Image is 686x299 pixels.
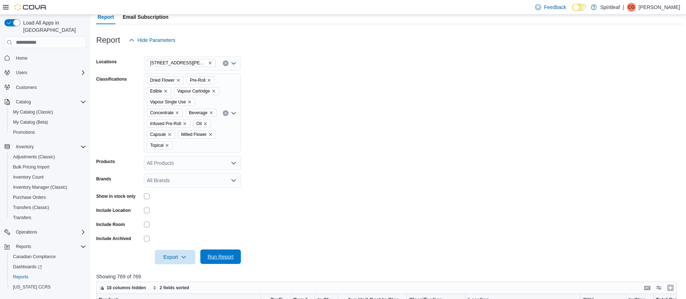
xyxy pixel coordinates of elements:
[13,119,48,125] span: My Catalog (Beta)
[147,109,183,117] span: Concentrate
[193,120,211,128] span: Oil
[10,163,52,171] a: Bulk Pricing Import
[150,109,174,116] span: Concentrate
[572,4,587,11] input: Dark Mode
[150,131,166,138] span: Capsule
[13,242,86,251] span: Reports
[147,131,175,138] span: Capsule
[7,282,89,292] button: [US_STATE] CCRS
[13,83,86,92] span: Customers
[209,111,213,115] button: Remove Beverage from selection in this group
[231,60,237,66] button: Open list of options
[1,142,89,152] button: Inventory
[10,153,86,161] span: Adjustments (Classic)
[10,193,49,202] a: Purchase Orders
[203,121,208,126] button: Remove Oil from selection in this group
[1,97,89,107] button: Catalog
[196,120,202,127] span: Oil
[150,77,175,84] span: Dried Flower
[107,285,146,291] span: 18 columns hidden
[167,132,172,137] button: Remove Capsule from selection in this group
[13,142,86,151] span: Inventory
[147,59,216,67] span: 555 - Spiritleaf Lawrence Ave (North York)
[10,213,86,222] span: Transfers
[190,77,205,84] span: Pre-Roll
[187,100,192,104] button: Remove Vapour Single Use from selection in this group
[10,283,54,291] a: [US_STATE] CCRS
[655,283,663,292] button: Display options
[176,78,180,82] button: Remove Dried Flower from selection in this group
[7,192,89,202] button: Purchase Orders
[223,60,229,66] button: Clear input
[10,273,31,281] a: Reports
[10,173,47,181] a: Inventory Count
[10,193,86,202] span: Purchase Orders
[13,205,49,210] span: Transfers (Classic)
[10,262,45,271] a: Dashboards
[7,272,89,282] button: Reports
[177,87,210,95] span: Vapour Cartridge
[10,183,86,192] span: Inventory Manager (Classic)
[13,98,34,106] button: Catalog
[10,213,34,222] a: Transfers
[7,162,89,172] button: Bulk Pricing Import
[96,222,125,227] label: Include Room
[10,163,86,171] span: Bulk Pricing Import
[628,3,635,12] span: CG
[7,117,89,127] button: My Catalog (Beta)
[13,184,67,190] span: Inventory Manager (Classic)
[126,33,178,47] button: Hide Parameters
[14,4,47,11] img: Cova
[1,82,89,93] button: Customers
[13,228,86,236] span: Operations
[1,242,89,252] button: Reports
[150,87,162,95] span: Edible
[186,109,216,117] span: Beverage
[150,59,206,67] span: [STREET_ADDRESS][PERSON_NAME]
[150,98,186,106] span: Vapour Single Use
[159,250,191,264] span: Export
[231,178,237,183] button: Open list of options
[174,87,219,95] span: Vapour Cartridge
[627,3,636,12] div: Clayton G
[96,176,111,182] label: Brands
[13,164,50,170] span: Bulk Pricing Import
[7,262,89,272] a: Dashboards
[13,215,31,221] span: Transfers
[147,120,190,128] span: Infused Pre-Roll
[13,142,37,151] button: Inventory
[150,120,181,127] span: Infused Pre-Roll
[623,3,624,12] p: |
[175,111,179,115] button: Remove Concentrate from selection in this group
[10,252,59,261] a: Canadian Compliance
[7,172,89,182] button: Inventory Count
[231,160,237,166] button: Open list of options
[7,152,89,162] button: Adjustments (Classic)
[16,244,31,249] span: Reports
[10,203,52,212] a: Transfers (Classic)
[10,273,86,281] span: Reports
[16,144,34,150] span: Inventory
[13,68,86,77] span: Users
[7,202,89,213] button: Transfers (Classic)
[96,76,127,82] label: Classifications
[181,131,207,138] span: Milled Flower
[13,154,55,160] span: Adjustments (Classic)
[13,274,28,280] span: Reports
[16,99,31,105] span: Catalog
[13,242,34,251] button: Reports
[7,252,89,262] button: Canadian Compliance
[98,10,114,24] span: Report
[178,131,216,138] span: Milled Flower
[7,127,89,137] button: Promotions
[13,228,40,236] button: Operations
[123,10,169,24] span: Email Subscription
[96,193,136,199] label: Show in stock only
[165,143,169,148] button: Remove Topical from selection in this group
[1,227,89,237] button: Operations
[200,249,241,264] button: Run Report
[10,173,86,181] span: Inventory Count
[147,141,172,149] span: Topical
[147,76,184,84] span: Dried Flower
[544,4,566,11] span: Feedback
